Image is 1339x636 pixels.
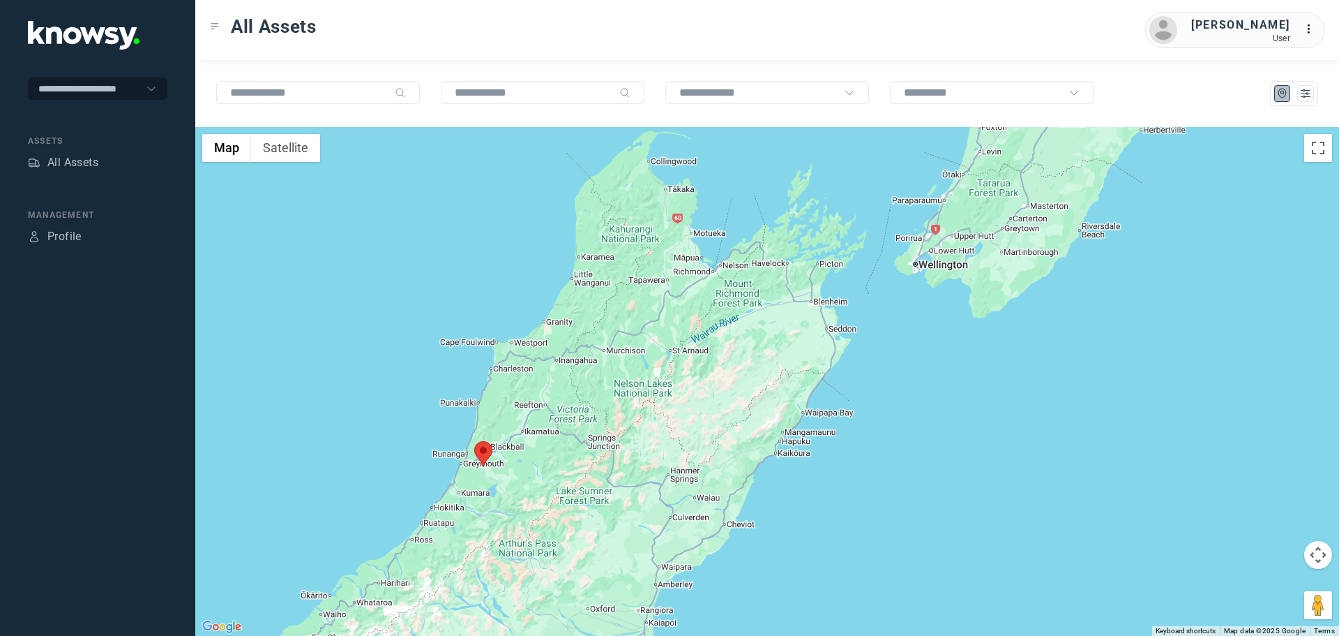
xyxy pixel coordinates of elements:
div: : [1304,21,1321,38]
a: ProfileProfile [28,228,82,245]
button: Drag Pegman onto the map to open Street View [1304,591,1332,619]
a: AssetsAll Assets [28,154,98,171]
img: Google [199,618,245,636]
button: Show street map [202,134,251,162]
div: Search [395,87,406,98]
div: Profile [47,228,82,245]
div: Profile [28,230,40,243]
img: avatar.png [1149,16,1177,44]
img: Application Logo [28,21,139,50]
span: All Assets [231,14,317,39]
button: Toggle fullscreen view [1304,134,1332,162]
div: User [1191,34,1290,43]
div: : [1304,21,1321,40]
div: Management [28,209,167,221]
div: Assets [28,156,40,169]
button: Show satellite imagery [251,134,320,162]
tspan: ... [1305,24,1319,34]
div: List [1299,87,1312,100]
div: Toggle Menu [210,22,220,31]
span: Map data ©2025 Google [1224,627,1306,635]
a: Open this area in Google Maps (opens a new window) [199,618,245,636]
a: Terms (opens in new tab) [1314,627,1335,635]
div: Search [619,87,630,98]
button: Map camera controls [1304,541,1332,569]
button: Keyboard shortcuts [1156,626,1216,636]
div: Assets [28,135,167,147]
div: [PERSON_NAME] [1191,17,1290,34]
div: Map [1276,87,1289,100]
div: All Assets [47,154,98,171]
